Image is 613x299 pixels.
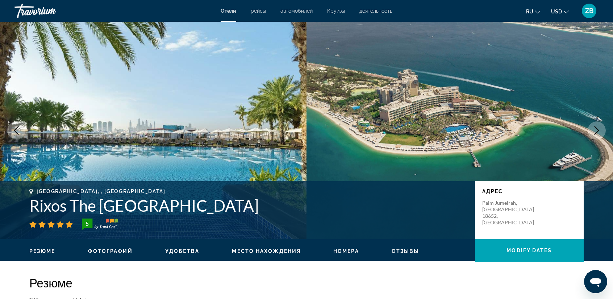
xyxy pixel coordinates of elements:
button: Место нахождения [232,248,301,254]
button: Фотографий [88,248,133,254]
p: адрес [482,188,576,194]
a: рейсы [251,8,266,14]
iframe: Кнопка запуска окна обмена сообщениями [584,270,607,293]
p: Palm Jumeirah, [GEOGRAPHIC_DATA] 18652, [GEOGRAPHIC_DATA] [482,200,540,226]
span: Modify Dates [506,248,552,253]
a: Круизы [327,8,345,14]
span: USD [551,9,562,14]
button: Резюме [29,248,55,254]
span: ZB [585,7,593,14]
a: Отели [221,8,236,14]
button: Отзывы [392,248,420,254]
button: Previous image [7,121,25,140]
a: Travorium [14,1,87,20]
button: Next image [588,121,606,140]
button: Change currency [551,6,569,17]
span: ru [526,9,533,14]
button: User Menu [580,3,599,18]
h2: Резюме [29,275,584,290]
button: Номера [333,248,359,254]
div: 5 [80,219,94,228]
img: TrustYou guest rating badge [82,219,118,230]
button: Change language [526,6,540,17]
h1: Rixos The [GEOGRAPHIC_DATA] [29,196,468,215]
span: [GEOGRAPHIC_DATA], , [GEOGRAPHIC_DATA] [37,188,166,194]
a: автомобилей [280,8,313,14]
button: Modify Dates [475,239,584,262]
button: Удобства [165,248,200,254]
a: деятельность [359,8,392,14]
